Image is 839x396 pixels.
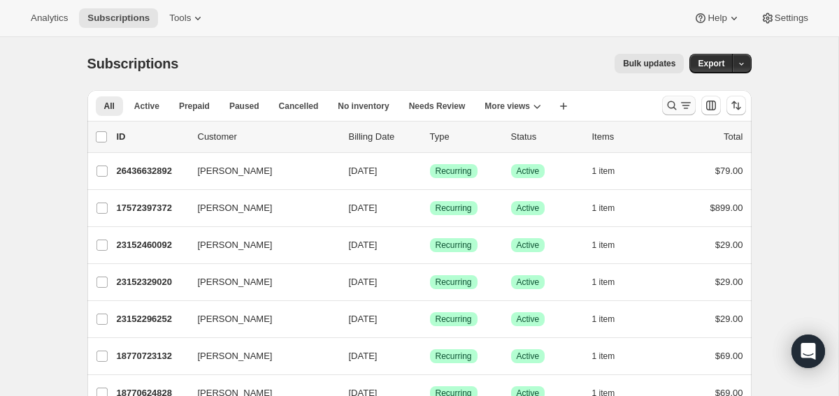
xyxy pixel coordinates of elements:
[698,58,724,69] span: Export
[104,101,115,112] span: All
[229,101,259,112] span: Paused
[710,203,743,213] span: $899.00
[517,351,540,362] span: Active
[117,130,743,144] div: IDCustomerBilling DateTypeStatusItemsTotal
[517,277,540,288] span: Active
[791,335,825,368] div: Open Intercom Messenger
[708,13,726,24] span: Help
[349,203,378,213] span: [DATE]
[485,101,530,112] span: More views
[715,351,743,361] span: $69.00
[79,8,158,28] button: Subscriptions
[198,238,273,252] span: [PERSON_NAME]
[592,277,615,288] span: 1 item
[117,309,743,329] div: 23152296252[PERSON_NAME][DATE]SuccessRecurringSuccessActive1 item$29.00
[22,8,76,28] button: Analytics
[117,235,743,255] div: 23152460092[PERSON_NAME][DATE]SuccessRecurringSuccessActive1 item$29.00
[752,8,817,28] button: Settings
[169,13,191,24] span: Tools
[87,13,150,24] span: Subscriptions
[592,309,631,329] button: 1 item
[436,240,472,251] span: Recurring
[592,130,662,144] div: Items
[724,130,743,144] p: Total
[476,96,550,116] button: More views
[517,166,540,177] span: Active
[592,166,615,177] span: 1 item
[436,277,472,288] span: Recurring
[689,54,733,73] button: Export
[701,96,721,115] button: Customize table column order and visibility
[715,277,743,287] span: $29.00
[517,314,540,325] span: Active
[517,240,540,251] span: Active
[552,96,575,116] button: Create new view
[592,203,615,214] span: 1 item
[592,351,615,362] span: 1 item
[117,161,743,181] div: 26436632892[PERSON_NAME][DATE]SuccessRecurringSuccessActive1 item$79.00
[189,234,329,256] button: [PERSON_NAME]
[189,345,329,367] button: [PERSON_NAME]
[715,314,743,324] span: $29.00
[117,312,187,326] p: 23152296252
[715,166,743,176] span: $79.00
[592,235,631,255] button: 1 item
[436,351,472,362] span: Recurring
[592,272,631,292] button: 1 item
[517,203,540,214] span: Active
[726,96,746,115] button: Sort the results
[436,166,472,177] span: Recurring
[349,240,378,250] span: [DATE]
[117,349,187,363] p: 18770723132
[117,164,187,178] p: 26436632892
[198,201,273,215] span: [PERSON_NAME]
[592,198,631,218] button: 1 item
[592,161,631,181] button: 1 item
[592,314,615,325] span: 1 item
[189,271,329,293] button: [PERSON_NAME]
[279,101,319,112] span: Cancelled
[615,54,684,73] button: Bulk updates
[715,240,743,250] span: $29.00
[338,101,389,112] span: No inventory
[117,238,187,252] p: 23152460092
[685,8,749,28] button: Help
[198,349,273,363] span: [PERSON_NAME]
[349,351,378,361] span: [DATE]
[161,8,213,28] button: Tools
[198,275,273,289] span: [PERSON_NAME]
[198,312,273,326] span: [PERSON_NAME]
[117,198,743,218] div: 17572397372[PERSON_NAME][DATE]SuccessRecurringSuccessActive1 item$899.00
[179,101,210,112] span: Prepaid
[189,160,329,182] button: [PERSON_NAME]
[436,203,472,214] span: Recurring
[349,130,419,144] p: Billing Date
[31,13,68,24] span: Analytics
[87,56,179,71] span: Subscriptions
[117,201,187,215] p: 17572397372
[198,164,273,178] span: [PERSON_NAME]
[592,346,631,366] button: 1 item
[117,272,743,292] div: 23152329020[PERSON_NAME][DATE]SuccessRecurringSuccessActive1 item$29.00
[775,13,808,24] span: Settings
[511,130,581,144] p: Status
[349,166,378,176] span: [DATE]
[134,101,159,112] span: Active
[189,197,329,219] button: [PERSON_NAME]
[198,130,338,144] p: Customer
[117,275,187,289] p: 23152329020
[409,101,466,112] span: Needs Review
[189,308,329,330] button: [PERSON_NAME]
[117,346,743,366] div: 18770723132[PERSON_NAME][DATE]SuccessRecurringSuccessActive1 item$69.00
[592,240,615,251] span: 1 item
[349,277,378,287] span: [DATE]
[662,96,696,115] button: Search and filter results
[349,314,378,324] span: [DATE]
[623,58,675,69] span: Bulk updates
[436,314,472,325] span: Recurring
[117,130,187,144] p: ID
[430,130,500,144] div: Type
